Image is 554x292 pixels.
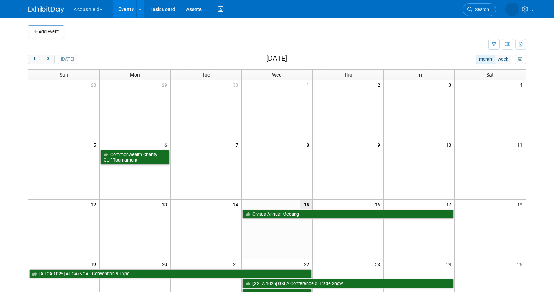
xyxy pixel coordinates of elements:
span: 11 [516,140,526,149]
a: Search [463,3,496,16]
span: Wed [272,72,282,78]
button: [DATE] [58,55,77,64]
span: 13 [161,200,170,209]
span: 1 [306,80,312,89]
span: 10 [445,140,454,149]
span: Sat [486,72,494,78]
button: month [476,55,495,64]
span: 17 [445,200,454,209]
span: 23 [374,259,383,269]
button: Add Event [28,25,64,38]
span: Mon [130,72,140,78]
span: 24 [445,259,454,269]
span: 30 [232,80,241,89]
span: Thu [344,72,352,78]
span: 16 [374,200,383,209]
span: Tue [202,72,210,78]
a: Commonwealth Charity Golf Tournament [100,150,170,165]
i: Personalize Calendar [518,57,523,62]
button: next [41,55,54,64]
span: 15 [300,200,312,209]
span: Search [472,7,489,12]
span: 22 [303,259,312,269]
span: 14 [232,200,241,209]
span: Sun [60,72,68,78]
span: 25 [516,259,526,269]
span: 18 [516,200,526,209]
span: 8 [306,140,312,149]
span: 2 [377,80,383,89]
button: prev [28,55,41,64]
button: week [495,55,511,64]
a: [AHCA-1025] AHCA/NCAL Convention & Expo [29,269,312,279]
span: 20 [161,259,170,269]
span: 21 [232,259,241,269]
span: 9 [377,140,383,149]
span: 3 [448,80,454,89]
a: Civitas Annual Meeting [242,210,454,219]
span: Fri [416,72,422,78]
img: ExhibitDay [28,6,64,13]
span: 12 [90,200,99,209]
span: 28 [90,80,99,89]
img: John Leavitt [505,3,519,16]
span: 4 [519,80,526,89]
span: 19 [90,259,99,269]
span: 7 [235,140,241,149]
a: [GSLA-1025] GSLA Conference & Trade Show [242,279,454,288]
button: myCustomButton [515,55,526,64]
span: 29 [161,80,170,89]
h2: [DATE] [266,55,287,63]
